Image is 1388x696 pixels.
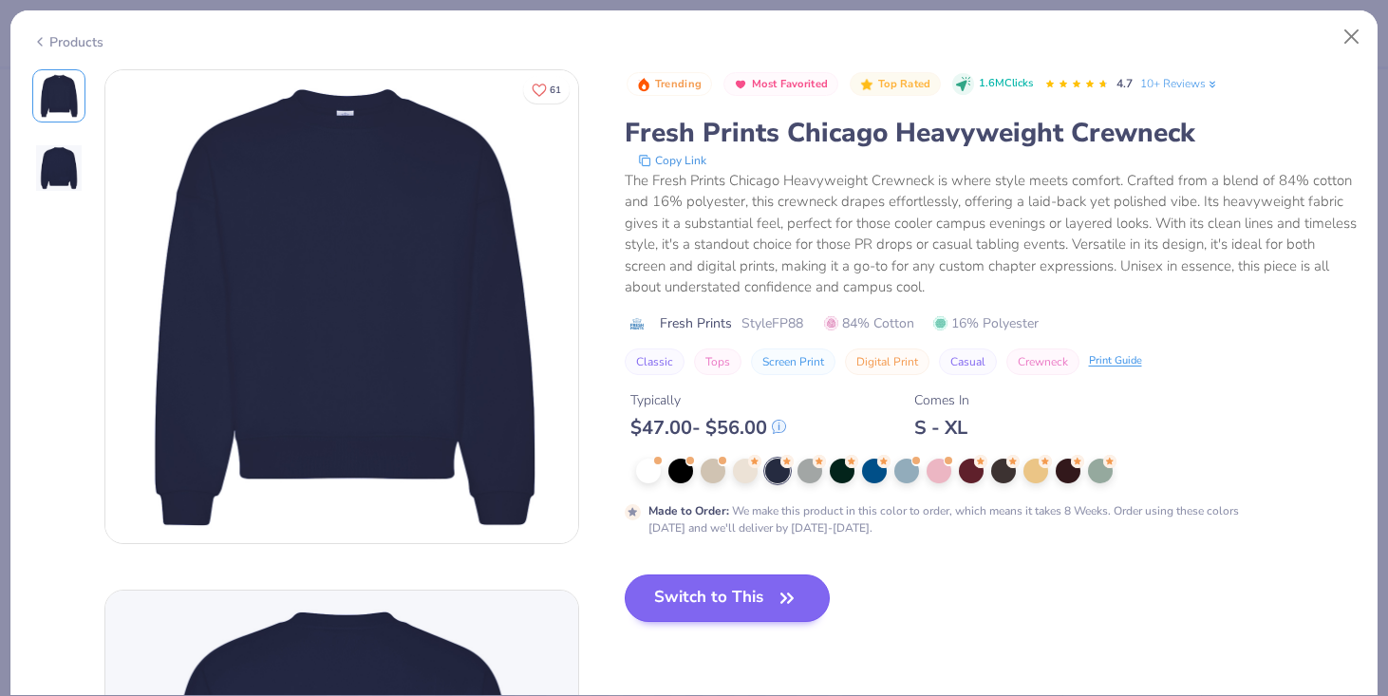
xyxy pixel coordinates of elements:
[850,72,941,97] button: Badge Button
[914,416,969,440] div: S - XL
[105,70,578,543] img: Front
[939,348,997,375] button: Casual
[1116,76,1133,91] span: 4.7
[723,72,838,97] button: Badge Button
[1089,353,1142,369] div: Print Guide
[625,348,685,375] button: Classic
[625,115,1357,151] div: Fresh Prints Chicago Heavyweight Crewneck
[1006,348,1079,375] button: Crewneck
[32,32,103,52] div: Products
[979,76,1033,92] span: 1.6M Clicks
[824,313,914,333] span: 84% Cotton
[627,72,712,97] button: Badge Button
[625,170,1357,298] div: The Fresh Prints Chicago Heavyweight Crewneck is where style meets comfort. Crafted from a blend ...
[845,348,929,375] button: Digital Print
[741,313,803,333] span: Style FP88
[550,85,561,95] span: 61
[733,77,748,92] img: Most Favorited sort
[630,416,786,440] div: $ 47.00 - $ 56.00
[878,79,931,89] span: Top Rated
[36,145,82,191] img: Back
[632,151,712,170] button: copy to clipboard
[1140,75,1219,92] a: 10+ Reviews
[751,348,835,375] button: Screen Print
[625,574,831,622] button: Switch to This
[660,313,732,333] span: Fresh Prints
[648,502,1268,536] div: We make this product in this color to order, which means it takes 8 Weeks. Order using these colo...
[914,390,969,410] div: Comes In
[523,76,570,103] button: Like
[630,390,786,410] div: Typically
[636,77,651,92] img: Trending sort
[625,316,650,331] img: brand logo
[694,348,741,375] button: Tops
[655,79,702,89] span: Trending
[859,77,874,92] img: Top Rated sort
[36,73,82,119] img: Front
[1044,69,1109,100] div: 4.7 Stars
[752,79,828,89] span: Most Favorited
[648,503,729,518] strong: Made to Order :
[933,313,1039,333] span: 16% Polyester
[1334,19,1370,55] button: Close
